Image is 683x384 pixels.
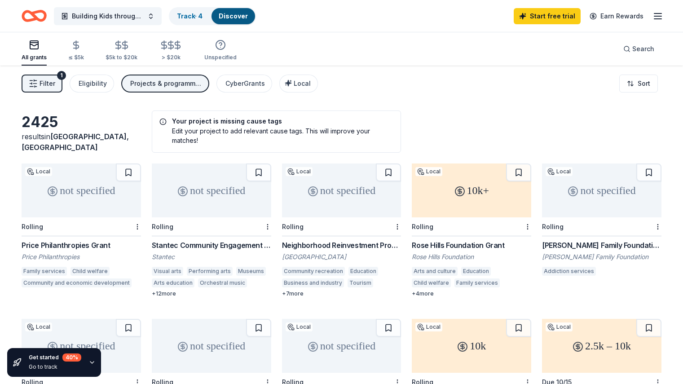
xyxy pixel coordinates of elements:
div: Local [25,167,52,176]
div: + 7 more [282,290,401,297]
div: Local [25,322,52,331]
button: All grants [22,36,47,66]
div: 10k+ [412,163,531,217]
div: Price Philanthropies [22,252,141,261]
div: Community and economic development [22,278,132,287]
div: Visual arts [152,267,183,276]
div: Local [415,322,442,331]
button: CyberGrants [216,75,272,93]
div: not specified [542,163,661,217]
div: Rolling [282,223,304,230]
div: Family services [22,267,67,276]
div: Local [546,322,573,331]
div: 40 % [62,353,81,362]
span: Search [632,44,654,54]
span: Sort [638,78,650,89]
div: Addiction services [542,267,596,276]
div: Price Philanthropies Grant [22,240,141,251]
div: Unspecified [204,54,237,61]
a: Earn Rewards [584,8,649,24]
span: [GEOGRAPHIC_DATA], [GEOGRAPHIC_DATA] [22,132,129,152]
div: Arts education [152,278,194,287]
a: not specifiedLocalRolling[PERSON_NAME] Family Foundation Grant[PERSON_NAME] Family FoundationAddi... [542,163,661,278]
div: CyberGrants [225,78,265,89]
div: Child welfare [412,278,451,287]
button: Building Kids through Building Robots [54,7,162,25]
div: Rolling [542,223,564,230]
button: Unspecified [204,36,237,66]
div: Go to track [29,363,81,371]
div: Edit your project to add relevant cause tags. This will improve your matches! [159,126,394,145]
div: Orchestral music [198,278,247,287]
div: Family services [454,278,500,287]
div: All grants [22,54,47,61]
div: Performing arts [187,267,233,276]
div: 10k [412,319,531,373]
div: Education [348,267,378,276]
a: not specifiedLocalRollingPrice Philanthropies GrantPrice PhilanthropiesFamily servicesChild welfa... [22,163,141,290]
div: + 4 more [412,290,531,297]
button: Track· 4Discover [169,7,256,25]
button: Projects & programming, Capital, Education, Conference, Training and capacity building [121,75,209,93]
a: 10k+LocalRollingRose Hills Foundation GrantRose Hills FoundationArts and cultureEducationChild we... [412,163,531,297]
div: Business and industry [282,278,344,287]
button: Sort [619,75,658,93]
div: [PERSON_NAME] Family Foundation [542,252,661,261]
span: in [22,132,129,152]
button: Eligibility [70,75,114,93]
div: Rolling [22,223,43,230]
button: > $20k [159,36,183,66]
div: Stantec [152,252,271,261]
div: [PERSON_NAME] Family Foundation Grant [542,240,661,251]
button: Local [279,75,318,93]
a: not specifiedRollingStantec Community Engagement GrantStantecVisual artsPerforming artsMuseumsArt... [152,163,271,297]
div: not specified [22,163,141,217]
div: Neighborhood Reinvestment Program [282,240,401,251]
div: Arts and culture [412,267,458,276]
div: Rolling [412,223,433,230]
div: Local [415,167,442,176]
span: Local [294,79,311,87]
div: Rolling [152,223,173,230]
div: Museums [236,267,266,276]
a: Discover [219,12,248,20]
div: + 12 more [152,290,271,297]
button: Filter1 [22,75,62,93]
div: not specified [152,319,271,373]
div: 2425 [22,113,141,131]
h5: Your project is missing cause tags [159,118,394,124]
div: not specified [152,163,271,217]
div: not specified [282,319,401,373]
div: not specified [22,319,141,373]
div: Child welfare [71,267,110,276]
div: results [22,131,141,153]
a: not specifiedLocalRollingNeighborhood Reinvestment Program[GEOGRAPHIC_DATA]Community recreationEd... [282,163,401,297]
div: Community recreation [282,267,345,276]
div: Education [461,267,491,276]
div: Rose Hills Foundation Grant [412,240,531,251]
div: Local [286,167,313,176]
div: Tourism [348,278,373,287]
div: ≤ $5k [68,54,84,61]
button: $5k to $20k [106,36,137,66]
a: Home [22,5,47,26]
span: Filter [40,78,55,89]
a: Track· 4 [177,12,203,20]
div: Projects & programming, Capital, Education, Conference, Training and capacity building [130,78,202,89]
div: Rose Hills Foundation [412,252,531,261]
a: Start free trial [514,8,581,24]
div: Eligibility [79,78,107,89]
div: Local [546,167,573,176]
div: > $20k [159,54,183,61]
div: 1 [57,71,66,80]
span: Building Kids through Building Robots [72,11,144,22]
button: Search [616,40,661,58]
div: Local [286,322,313,331]
div: $5k to $20k [106,54,137,61]
div: [GEOGRAPHIC_DATA] [282,252,401,261]
div: 2.5k – 10k [542,319,661,373]
button: ≤ $5k [68,36,84,66]
div: Get started [29,353,81,362]
div: Stantec Community Engagement Grant [152,240,271,251]
div: not specified [282,163,401,217]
